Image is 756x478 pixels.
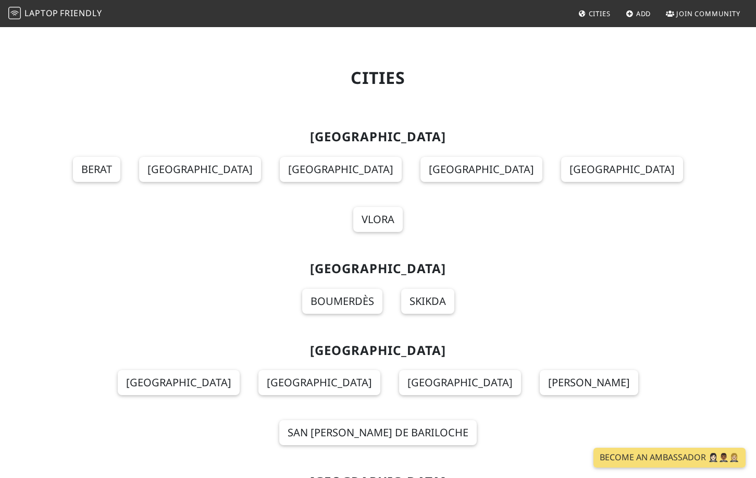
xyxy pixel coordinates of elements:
[420,157,542,182] a: [GEOGRAPHIC_DATA]
[279,420,477,445] a: San [PERSON_NAME] de Bariloche
[676,9,740,18] span: Join Community
[118,370,240,395] a: [GEOGRAPHIC_DATA]
[622,4,655,23] a: Add
[302,289,382,314] a: Boumerdès
[8,7,21,19] img: LaptopFriendly
[401,289,454,314] a: Skikda
[561,157,683,182] a: [GEOGRAPHIC_DATA]
[41,68,716,88] h1: Cities
[589,9,611,18] span: Cities
[662,4,745,23] a: Join Community
[139,157,261,182] a: [GEOGRAPHIC_DATA]
[636,9,651,18] span: Add
[353,207,403,232] a: Vlora
[8,5,102,23] a: LaptopFriendly LaptopFriendly
[574,4,615,23] a: Cities
[540,370,638,395] a: [PERSON_NAME]
[41,261,716,276] h2: [GEOGRAPHIC_DATA]
[399,370,521,395] a: [GEOGRAPHIC_DATA]
[258,370,380,395] a: [GEOGRAPHIC_DATA]
[24,7,58,19] span: Laptop
[41,343,716,358] h2: [GEOGRAPHIC_DATA]
[60,7,102,19] span: Friendly
[41,129,716,144] h2: [GEOGRAPHIC_DATA]
[280,157,402,182] a: [GEOGRAPHIC_DATA]
[73,157,120,182] a: Berat
[593,448,746,468] a: Become an Ambassador 🤵🏻‍♀️🤵🏾‍♂️🤵🏼‍♀️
